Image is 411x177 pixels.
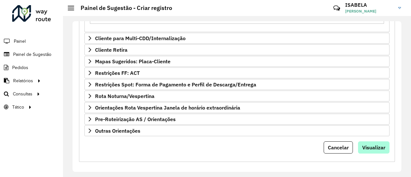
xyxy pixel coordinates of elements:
span: Relatórios [13,77,33,84]
h2: Painel de Sugestão - Criar registro [74,4,172,12]
span: Pedidos [12,64,28,71]
span: Mapas Sugeridos: Placa-Cliente [95,59,171,64]
span: Rota Noturna/Vespertina [95,93,154,99]
a: Mapas Sugeridos: Placa-Cliente [84,56,389,67]
a: Outras Orientações [84,125,389,136]
span: Restrições FF: ACT [95,70,140,75]
a: Pre-Roteirização AS / Orientações [84,114,389,125]
span: Tático [12,104,24,111]
span: Restrições Spot: Forma de Pagamento e Perfil de Descarga/Entrega [95,82,256,87]
span: Cancelar [328,144,349,151]
span: Consultas [13,91,32,97]
span: Painel de Sugestão [13,51,51,58]
span: Cliente para Multi-CDD/Internalização [95,36,186,41]
a: Restrições Spot: Forma de Pagamento e Perfil de Descarga/Entrega [84,79,389,90]
span: Orientações Rota Vespertina Janela de horário extraordinária [95,105,240,110]
button: Visualizar [358,141,389,154]
span: Pre-Roteirização AS / Orientações [95,117,176,122]
span: Outras Orientações [95,128,140,133]
h3: ISABELA [345,2,393,8]
span: Painel [14,38,26,45]
span: Visualizar [362,144,385,151]
a: Rota Noturna/Vespertina [84,91,389,102]
span: Cliente Retira [95,47,127,52]
span: [PERSON_NAME] [345,8,393,14]
a: Restrições FF: ACT [84,67,389,78]
a: Cliente para Multi-CDD/Internalização [84,33,389,44]
a: Cliente Retira [84,44,389,55]
a: Orientações Rota Vespertina Janela de horário extraordinária [84,102,389,113]
button: Cancelar [324,141,353,154]
a: Contato Rápido [330,1,344,15]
